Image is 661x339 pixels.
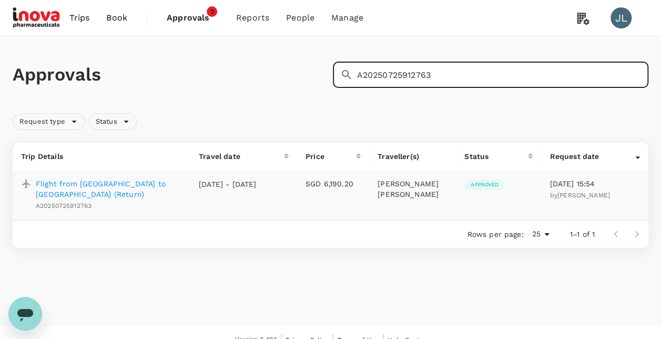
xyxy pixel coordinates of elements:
[570,229,595,240] p: 1–1 of 1
[306,151,356,162] div: Price
[167,12,219,24] span: Approvals
[550,178,640,189] p: [DATE] 15:54
[378,151,448,162] p: Traveller(s)
[550,151,635,162] div: Request date
[306,178,361,189] p: SGD 6,190.20
[13,64,329,86] h1: Approvals
[89,117,124,127] span: Status
[378,178,448,200] p: [PERSON_NAME] [PERSON_NAME]
[527,226,553,242] div: 25
[89,113,137,130] div: Status
[199,151,284,162] div: Travel date
[106,12,127,24] span: Book
[464,151,528,162] div: Status
[21,151,182,162] p: Trip Details
[36,178,182,200] a: Flight from [GEOGRAPHIC_DATA] to [GEOGRAPHIC_DATA] (Return)
[331,12,363,24] span: Manage
[207,6,217,17] span: 2
[464,181,505,188] span: Approved
[286,12,314,24] span: People
[69,12,90,24] span: Trips
[36,202,91,210] span: A20250725912763
[550,192,609,199] span: by
[8,297,42,331] iframe: Button to launch messaging window
[357,62,649,88] input: Search by travellers, trips, or destination
[611,7,632,28] div: JL
[236,12,269,24] span: Reports
[199,179,257,190] p: [DATE] - [DATE]
[13,117,72,127] span: Request type
[13,6,61,29] img: iNova Pharmaceuticals
[467,229,523,240] p: Rows per page:
[13,113,85,130] div: Request type
[557,192,610,199] span: [PERSON_NAME]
